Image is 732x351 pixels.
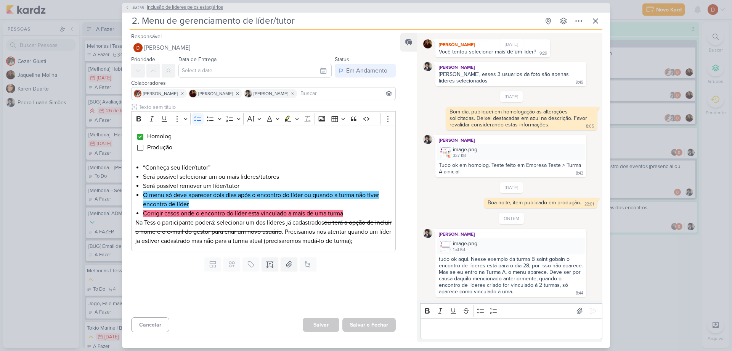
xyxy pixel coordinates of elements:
[423,135,432,144] img: Pedro Luahn Simões
[335,64,396,78] button: Em Andamento
[423,39,432,49] img: Jaqueline Molina
[143,210,343,217] mark: Corrigir casos onde o encontro do líder esta vinculado a mais de uma turma
[178,64,332,78] input: Select a date
[453,247,477,253] div: 153 KB
[131,79,396,87] div: Colaboradores
[133,43,143,52] img: Davi Elias Teixeira
[539,50,547,57] div: 9:29
[449,108,589,128] div: Bom dia, publiquei em homologação as alterações solicitadas. Deixei destacadas em azul na descriç...
[420,318,602,339] div: Editor editing area: main
[423,62,432,71] img: Pedro Luahn Simões
[131,33,162,40] label: Responsável
[586,123,594,129] div: 8:05
[189,90,197,97] img: Jaqueline Molina
[131,317,169,332] button: Cancelar
[130,14,540,28] input: Kard Sem Título
[131,126,396,251] div: Editor editing area: main
[576,170,583,176] div: 8:43
[584,201,594,207] div: 22:01
[143,163,392,172] li: “Conheça seu líder/tutor”
[244,90,252,97] img: Pedro Luahn Simões
[143,90,178,97] span: [PERSON_NAME]
[143,181,392,191] li: Será possível remover um líder/tutor
[147,144,172,151] span: Produção
[576,79,583,86] div: 9:49
[143,172,392,181] li: Será possível selecionar um ou mais lideres/tutores
[131,111,396,126] div: Editor toolbar
[440,241,451,252] img: mZ49oLbM7ggt0lADZjiB1FvxWmKfeUb6dgHXBALk.png
[453,146,477,154] div: image.png
[143,191,379,208] mark: O menu só deve aparecer dois dias após o encontro do líder ou quando a turma não tiver encontro d...
[423,229,432,238] img: Pedro Luahn Simões
[420,303,602,318] div: Editor toolbar
[131,56,155,63] label: Prioridade
[576,290,583,296] div: 8:44
[178,56,217,63] label: Data de Entrega
[144,43,190,52] span: [PERSON_NAME]
[335,56,349,63] label: Status
[437,41,549,49] div: [PERSON_NAME]
[439,49,536,55] div: Você tentou selecionar mais de um lider?
[439,71,570,84] div: [PERSON_NAME], esses 3 usuarios da foto são apenas líderes selecionados
[254,90,288,97] span: [PERSON_NAME]
[437,144,585,160] div: image.png
[147,133,172,140] span: Homolog
[437,230,585,238] div: [PERSON_NAME]
[299,89,394,98] input: Buscar
[453,239,477,247] div: image.png
[453,153,477,159] div: 337 KB
[440,147,451,158] img: zLPaKbeeMTHpaOzbMVPKCdBElYyeuLmgHJKtnfne.png
[131,41,396,55] button: [PERSON_NAME]
[437,238,585,254] div: image.png
[137,103,396,111] input: Texto sem título
[439,256,584,295] div: tudo ok aqui. Nesse exemplo da turma B saint gobain o encontro de líderes está para o dia 28, por...
[135,219,392,236] s: ou terá a opção de incluir o nome e o e-mail do gestor para criar um novo usuário
[439,162,583,175] div: Tudo ok em homolog. Teste feito em Empresa Teste > Turma A ainicial
[198,90,233,97] span: [PERSON_NAME]
[135,218,392,246] p: Na Tess o participante poderá: selecionar um dos líderes já cadastrados . Precisamos nos atentar ...
[346,66,387,75] div: Em Andamento
[437,63,585,71] div: [PERSON_NAME]
[437,136,585,144] div: [PERSON_NAME]
[134,90,141,97] img: Cezar Giusti
[488,199,581,206] div: Boa noite, item publicado em produção.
